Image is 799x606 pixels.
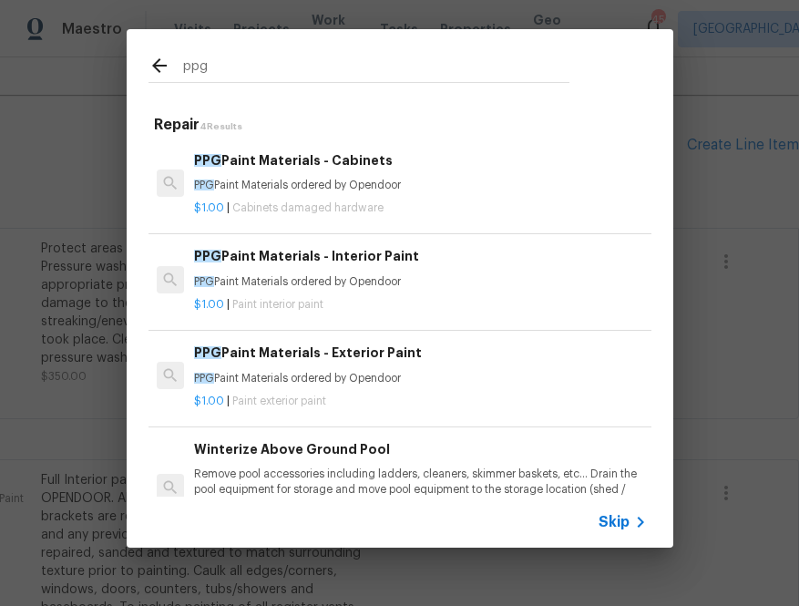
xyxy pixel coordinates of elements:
[194,180,214,190] span: PPG
[194,395,224,406] span: $1.00
[194,346,221,359] span: PPG
[194,274,646,290] p: Paint Materials ordered by Opendoor
[194,439,646,459] h6: Winterize Above Ground Pool
[194,373,214,384] span: PPG
[200,122,242,131] span: 4 Results
[194,200,646,216] p: |
[194,343,646,363] h6: Paint Materials - Exterior Paint
[232,202,384,213] span: Cabinets damaged hardware
[194,371,646,386] p: Paint Materials ordered by Opendoor
[194,467,646,513] p: Remove pool accessories including ladders, cleaners, skimmer baskets, etc… Drain the pool equipme...
[194,299,224,310] span: $1.00
[154,116,651,135] h5: Repair
[194,150,646,170] h6: Paint Materials - Cabinets
[232,299,323,310] span: Paint interior paint
[232,395,326,406] span: Paint exterior paint
[194,276,214,287] span: PPG
[194,154,221,167] span: PPG
[194,202,224,213] span: $1.00
[194,250,221,262] span: PPG
[183,55,569,82] input: Search issues or repairs
[194,246,646,266] h6: Paint Materials - Interior Paint
[599,513,630,531] span: Skip
[194,394,646,409] p: |
[194,178,646,193] p: Paint Materials ordered by Opendoor
[194,297,646,313] p: |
